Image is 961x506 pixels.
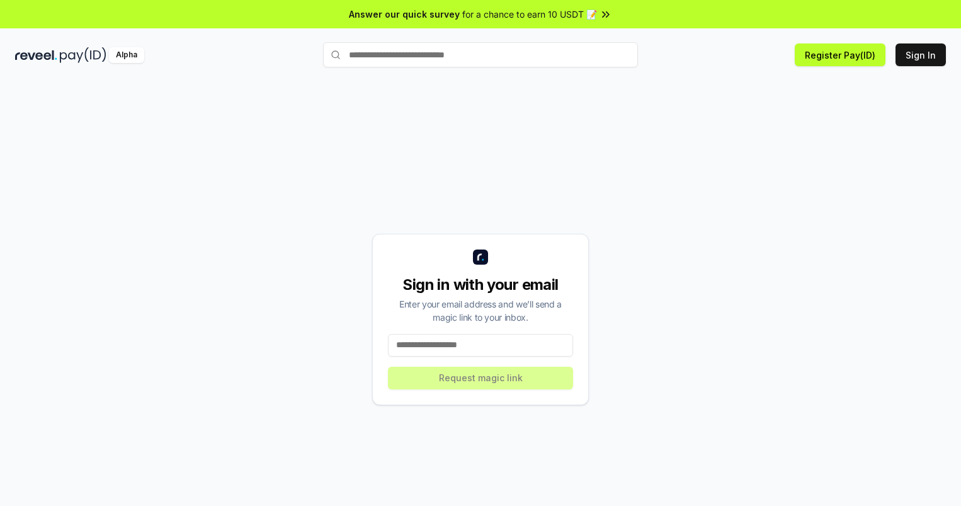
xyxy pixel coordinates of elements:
button: Sign In [896,43,946,66]
img: reveel_dark [15,47,57,63]
img: pay_id [60,47,106,63]
img: logo_small [473,250,488,265]
span: Answer our quick survey [349,8,460,21]
div: Enter your email address and we’ll send a magic link to your inbox. [388,297,573,324]
div: Sign in with your email [388,275,573,295]
button: Register Pay(ID) [795,43,885,66]
div: Alpha [109,47,144,63]
span: for a chance to earn 10 USDT 📝 [462,8,597,21]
